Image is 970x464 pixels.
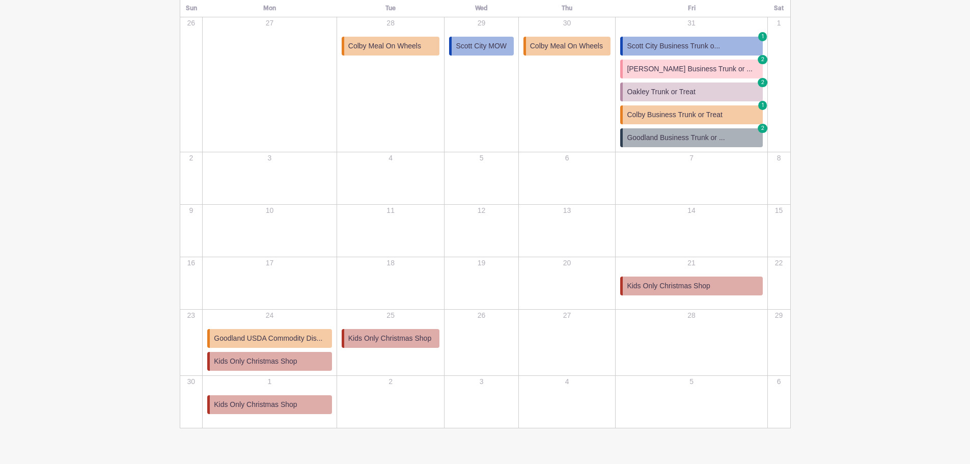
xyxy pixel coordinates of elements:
[214,333,322,344] span: Goodland USDA Commodity Dis...
[616,310,766,321] p: 28
[768,205,790,216] p: 15
[338,18,444,29] p: 28
[203,153,336,163] p: 3
[207,395,332,414] a: Kids Only Christmas Shop
[203,18,336,29] p: 27
[338,310,444,321] p: 25
[214,356,297,367] span: Kids Only Christmas Shop
[758,55,768,64] span: 2
[768,310,790,321] p: 29
[519,18,615,29] p: 30
[181,376,202,387] p: 30
[338,153,444,163] p: 4
[338,376,444,387] p: 2
[181,153,202,163] p: 2
[768,258,790,268] p: 22
[203,258,336,268] p: 17
[449,37,513,56] a: Scott City MOW
[519,153,615,163] p: 6
[181,310,202,321] p: 23
[616,258,766,268] p: 21
[519,376,615,387] p: 4
[445,18,517,29] p: 29
[758,32,767,41] span: 1
[181,18,202,29] p: 26
[203,310,336,321] p: 24
[342,329,440,348] a: Kids Only Christmas Shop
[620,83,762,101] a: Oakley Trunk or Treat 2
[181,258,202,268] p: 16
[616,153,766,163] p: 7
[627,110,723,120] span: Colby Business Trunk or Treat
[620,105,762,124] a: Colby Business Trunk or Treat 1
[620,37,762,56] a: Scott City Business Trunk o... 1
[342,37,440,56] a: Colby Meal On Wheels
[445,153,517,163] p: 5
[519,205,615,216] p: 13
[627,281,710,291] span: Kids Only Christmas Shop
[627,87,696,97] span: Oakley Trunk or Treat
[620,60,762,78] a: [PERSON_NAME] Business Trunk or ... 2
[620,128,762,147] a: Goodland Business Trunk or ... 2
[519,258,615,268] p: 20
[214,399,297,410] span: Kids Only Christmas Shop
[203,205,336,216] p: 10
[530,41,603,51] span: Colby Meal On Wheels
[338,258,444,268] p: 18
[519,310,615,321] p: 27
[445,205,517,216] p: 12
[445,310,517,321] p: 26
[348,333,431,344] span: Kids Only Christmas Shop
[203,376,336,387] p: 1
[758,101,767,110] span: 1
[445,258,517,268] p: 19
[768,376,790,387] p: 6
[768,153,790,163] p: 8
[207,352,332,371] a: Kids Only Christmas Shop
[627,41,720,51] span: Scott City Business Trunk o...
[616,205,766,216] p: 14
[456,41,507,51] span: Scott City MOW
[620,277,762,295] a: Kids Only Christmas Shop
[758,78,768,87] span: 2
[616,18,766,29] p: 31
[768,18,790,29] p: 1
[758,124,768,133] span: 2
[627,64,753,74] span: [PERSON_NAME] Business Trunk or ...
[207,329,332,348] a: Goodland USDA Commodity Dis...
[616,376,766,387] p: 5
[181,205,202,216] p: 9
[445,376,517,387] p: 3
[338,205,444,216] p: 11
[627,132,725,143] span: Goodland Business Trunk or ...
[348,41,421,51] span: Colby Meal On Wheels
[523,37,611,56] a: Colby Meal On Wheels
